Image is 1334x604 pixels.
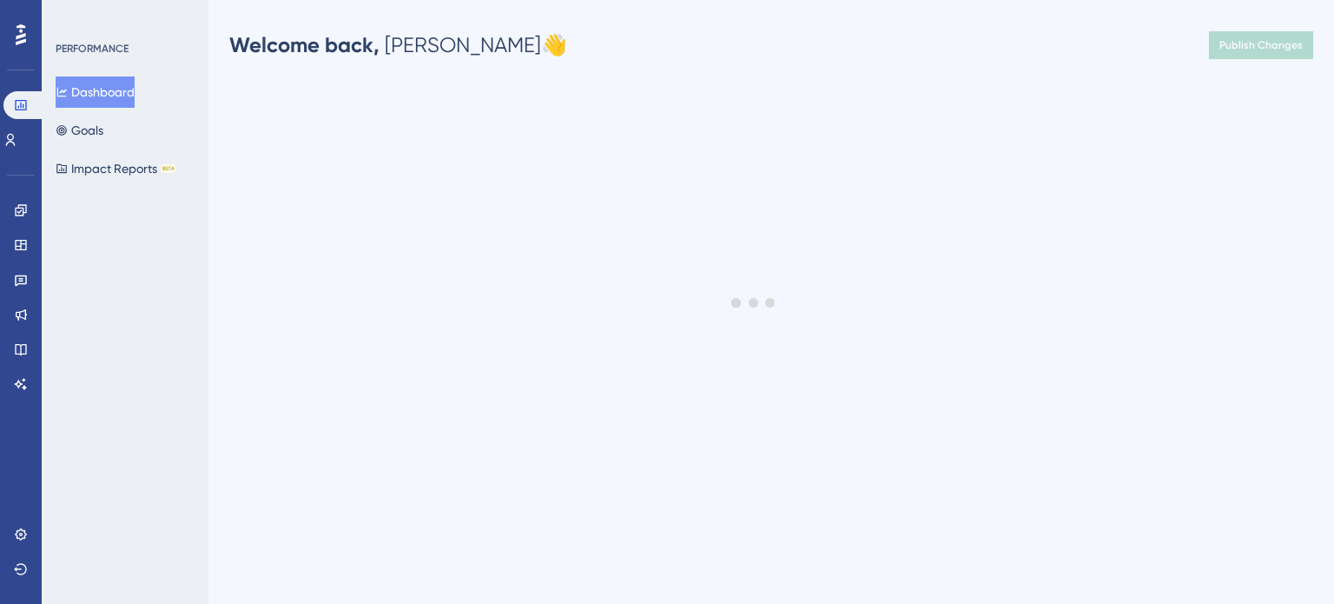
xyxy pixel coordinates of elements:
[229,32,380,57] span: Welcome back,
[1219,38,1303,52] span: Publish Changes
[1209,31,1313,59] button: Publish Changes
[56,153,176,184] button: Impact ReportsBETA
[56,42,129,56] div: PERFORMANCE
[229,31,567,59] div: [PERSON_NAME] 👋
[161,164,176,173] div: BETA
[56,115,103,146] button: Goals
[56,76,135,108] button: Dashboard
